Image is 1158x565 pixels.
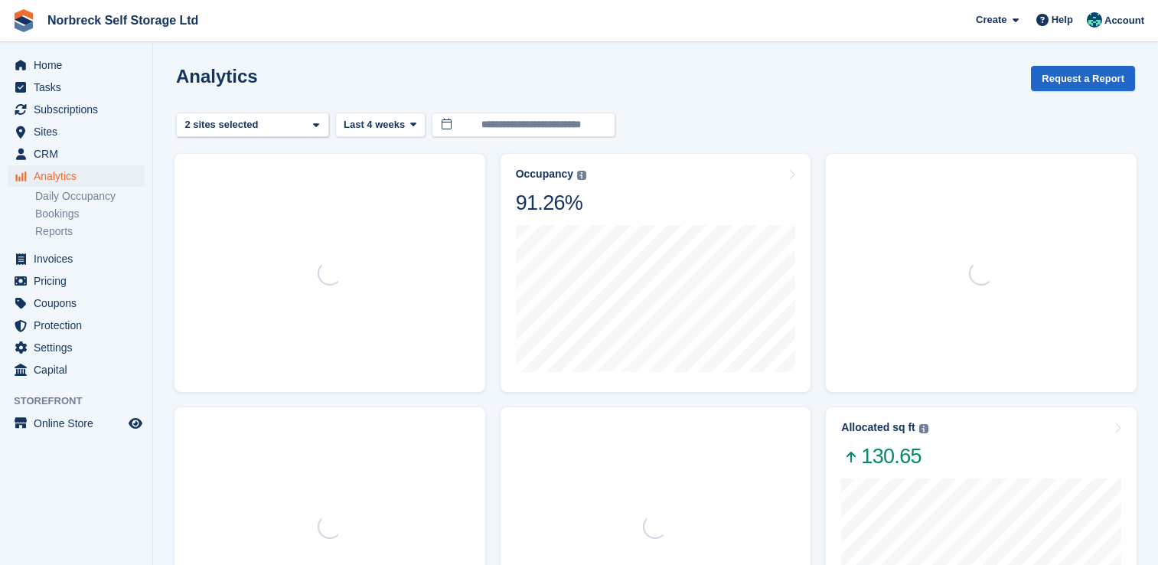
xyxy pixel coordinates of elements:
span: Home [34,54,126,76]
span: Help [1052,12,1073,28]
span: Pricing [34,270,126,292]
h2: Analytics [176,66,258,87]
a: menu [8,292,145,314]
a: menu [8,315,145,336]
span: Last 4 weeks [344,117,405,132]
a: Daily Occupancy [35,189,145,204]
a: menu [8,143,145,165]
span: Analytics [34,165,126,187]
span: Invoices [34,248,126,269]
a: Norbreck Self Storage Ltd [41,8,204,33]
a: menu [8,121,145,142]
a: menu [8,77,145,98]
a: menu [8,99,145,120]
img: stora-icon-8386f47178a22dfd0bd8f6a31ec36ba5ce8667c1dd55bd0f319d3a0aa187defe.svg [12,9,35,32]
span: Capital [34,359,126,380]
a: Reports [35,224,145,239]
a: menu [8,54,145,76]
span: Protection [34,315,126,336]
span: Sites [34,121,126,142]
a: menu [8,359,145,380]
img: Sally King [1087,12,1102,28]
span: Settings [34,337,126,358]
div: 2 sites selected [182,117,264,132]
span: CRM [34,143,126,165]
span: Coupons [34,292,126,314]
a: menu [8,337,145,358]
img: icon-info-grey-7440780725fd019a000dd9b08b2336e03edf1995a4989e88bcd33f0948082b44.svg [577,171,586,180]
a: menu [8,413,145,434]
a: Preview store [126,414,145,433]
span: Subscriptions [34,99,126,120]
span: Account [1104,13,1144,28]
img: icon-info-grey-7440780725fd019a000dd9b08b2336e03edf1995a4989e88bcd33f0948082b44.svg [919,424,928,433]
span: Create [976,12,1006,28]
div: Allocated sq ft [841,421,915,434]
div: 91.26% [516,190,586,216]
a: menu [8,248,145,269]
button: Last 4 weeks [335,113,426,138]
a: menu [8,165,145,187]
span: Storefront [14,394,152,409]
a: menu [8,270,145,292]
span: Tasks [34,77,126,98]
div: Occupancy [516,168,573,181]
span: Online Store [34,413,126,434]
a: Bookings [35,207,145,221]
span: 130.65 [841,443,928,469]
button: Request a Report [1031,66,1135,91]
